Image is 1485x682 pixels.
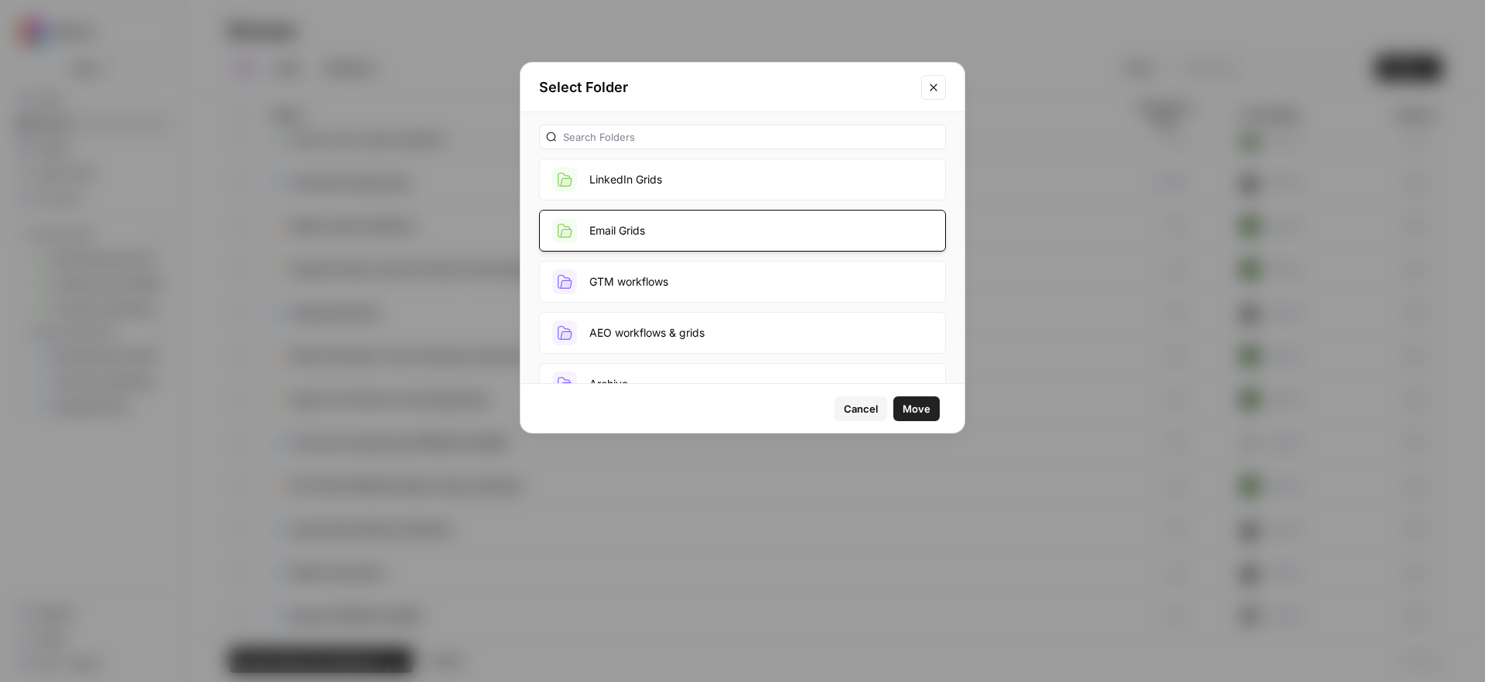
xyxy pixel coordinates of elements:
button: Move [893,396,940,421]
button: AEO workflows & grids [539,312,946,354]
span: Move [903,401,930,416]
input: Search Folders [563,129,939,145]
button: Email Grids [539,210,946,252]
button: Archive [539,363,946,405]
button: GTM workflows [539,261,946,303]
button: LinkedIn Grids [539,159,946,200]
button: Cancel [835,396,887,421]
h2: Select Folder [539,77,912,98]
button: Close modal [921,75,946,100]
span: Cancel [844,401,878,416]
